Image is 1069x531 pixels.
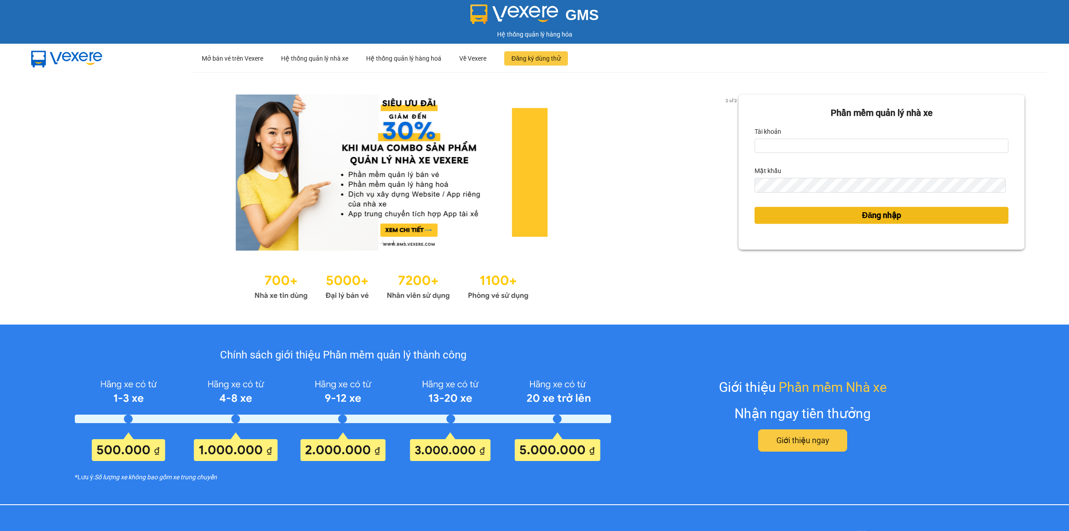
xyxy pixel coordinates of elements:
img: mbUUG5Q.png [22,44,111,73]
p: 2 of 3 [723,95,739,106]
div: Phần mềm quản lý nhà xe [755,106,1008,120]
li: slide item 2 [390,240,393,243]
span: Đăng nhập [862,209,901,222]
div: *Lưu ý: [75,472,611,482]
a: GMS [470,13,599,21]
button: Đăng nhập [755,207,1008,224]
img: policy-intruduce-detail.png [75,375,611,461]
div: Giới thiệu [719,377,887,398]
button: Giới thiệu ngay [758,429,847,452]
button: next slide / item [726,95,739,251]
div: Hệ thống quản lý nhà xe [281,44,348,73]
li: slide item 3 [400,240,404,243]
div: Mở bán vé trên Vexere [202,44,263,73]
img: logo 2 [470,4,559,24]
span: GMS [565,7,599,23]
button: Đăng ký dùng thử [504,51,568,66]
img: Statistics.png [254,268,529,302]
i: Số lượng xe không bao gồm xe trung chuyển [94,472,217,482]
span: Đăng ký dùng thử [511,54,561,63]
div: Nhận ngay tiền thưởng [734,403,871,424]
span: Phần mềm Nhà xe [779,377,887,398]
span: Giới thiệu ngay [776,434,829,447]
div: Chính sách giới thiệu Phần mềm quản lý thành công [75,347,611,364]
input: Mật khẩu [755,178,1006,192]
div: Hệ thống quản lý hàng hoá [366,44,441,73]
button: previous slide / item [45,95,57,251]
li: slide item 1 [379,240,383,243]
label: Tài khoản [755,124,781,139]
label: Mật khẩu [755,164,781,178]
input: Tài khoản [755,139,1008,153]
div: Hệ thống quản lý hàng hóa [2,29,1067,39]
div: Về Vexere [459,44,486,73]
